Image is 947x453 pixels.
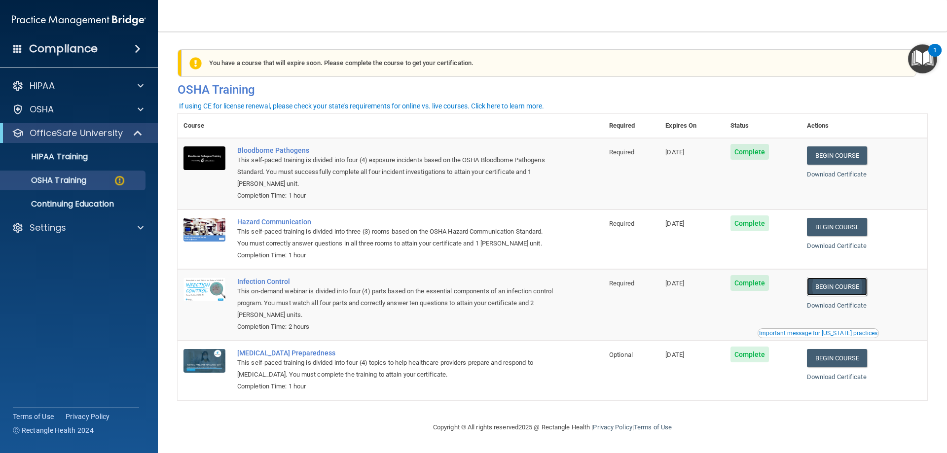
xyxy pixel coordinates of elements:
[237,381,554,392] div: Completion Time: 1 hour
[372,412,732,443] div: Copyright © All rights reserved 2025 @ Rectangle Health | |
[603,114,659,138] th: Required
[807,171,867,178] a: Download Certificate
[178,83,927,97] h4: OSHA Training
[237,226,554,249] div: This self-paced training is divided into three (3) rooms based on the OSHA Hazard Communication S...
[807,278,867,296] a: Begin Course
[6,199,141,209] p: Continuing Education
[593,423,632,431] a: Privacy Policy
[665,279,684,287] span: [DATE]
[12,104,144,115] a: OSHA
[807,146,867,165] a: Begin Course
[807,349,867,367] a: Begin Course
[12,80,144,92] a: HIPAA
[730,144,769,160] span: Complete
[13,425,94,435] span: Ⓒ Rectangle Health 2024
[12,222,144,234] a: Settings
[237,285,554,321] div: This on-demand webinar is divided into four (4) parts based on the essential components of an inf...
[12,10,146,30] img: PMB logo
[634,423,672,431] a: Terms of Use
[237,357,554,381] div: This self-paced training is divided into four (4) topics to help healthcare providers prepare and...
[665,351,684,358] span: [DATE]
[730,275,769,291] span: Complete
[801,114,927,138] th: Actions
[237,278,554,285] a: Infection Control
[665,148,684,156] span: [DATE]
[178,101,546,111] button: If using CE for license renewal, please check your state's requirements for online vs. live cours...
[758,328,879,338] button: Read this if you are a dental practitioner in the state of CA
[609,279,634,287] span: Required
[12,127,143,139] a: OfficeSafe University
[807,302,867,309] a: Download Certificate
[13,412,54,421] a: Terms of Use
[730,215,769,231] span: Complete
[933,50,937,63] div: 1
[665,220,684,227] span: [DATE]
[6,152,88,162] p: HIPAA Training
[908,44,937,73] button: Open Resource Center, 1 new notification
[237,190,554,202] div: Completion Time: 1 hour
[30,104,54,115] p: OSHA
[609,148,634,156] span: Required
[759,330,877,336] div: Important message for [US_STATE] practices
[189,57,202,70] img: exclamation-circle-solid-warning.7ed2984d.png
[29,42,98,56] h4: Compliance
[113,174,126,187] img: warning-circle.0cc9ac19.png
[237,249,554,261] div: Completion Time: 1 hour
[609,351,633,358] span: Optional
[182,49,916,77] div: You have a course that will expire soon. Please complete the course to get your certification.
[6,175,86,185] p: OSHA Training
[659,114,724,138] th: Expires On
[725,114,801,138] th: Status
[237,218,554,226] a: Hazard Communication
[30,127,123,139] p: OfficeSafe University
[237,321,554,333] div: Completion Time: 2 hours
[66,412,110,421] a: Privacy Policy
[237,146,554,154] a: Bloodborne Pathogens
[179,103,544,109] div: If using CE for license renewal, please check your state's requirements for online vs. live cours...
[609,220,634,227] span: Required
[237,349,554,357] a: [MEDICAL_DATA] Preparedness
[807,218,867,236] a: Begin Course
[30,80,55,92] p: HIPAA
[178,114,231,138] th: Course
[30,222,66,234] p: Settings
[730,347,769,362] span: Complete
[237,154,554,190] div: This self-paced training is divided into four (4) exposure incidents based on the OSHA Bloodborne...
[807,242,867,249] a: Download Certificate
[807,373,867,381] a: Download Certificate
